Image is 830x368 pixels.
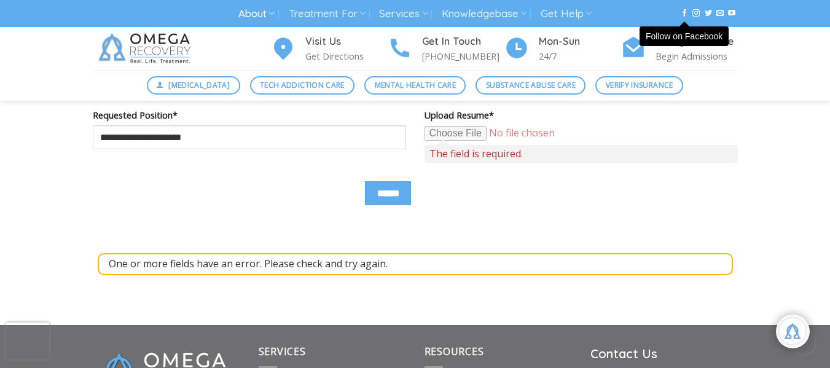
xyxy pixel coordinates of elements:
[375,79,456,91] span: Mental Health Care
[98,253,733,275] div: One or more fields have an error. Please check and try again.
[271,34,388,64] a: Visit Us Get Directions
[486,79,576,91] span: Substance Abuse Care
[705,9,712,18] a: Follow on Twitter
[250,76,355,95] a: Tech Addiction Care
[595,76,683,95] a: Verify Insurance
[476,76,585,95] a: Substance Abuse Care
[93,108,406,122] label: Requested Position*
[379,2,428,25] a: Services
[656,34,738,50] h4: Verify Insurance
[728,9,735,18] a: Follow on YouTube
[259,345,306,358] span: Services
[621,34,738,64] a: Verify Insurance Begin Admissions
[147,76,240,95] a: [MEDICAL_DATA]
[539,49,621,63] p: 24/7
[539,34,621,50] h4: Mon-Sun
[6,323,49,359] iframe: reCAPTCHA
[442,2,527,25] a: Knowledgebase
[425,345,484,358] span: Resources
[692,9,700,18] a: Follow on Instagram
[238,2,275,25] a: About
[606,79,673,91] span: Verify Insurance
[422,49,504,63] p: [PHONE_NUMBER]
[541,2,592,25] a: Get Help
[425,145,738,163] span: The field is required.
[260,79,345,91] span: Tech Addiction Care
[168,79,230,91] span: [MEDICAL_DATA]
[656,49,738,63] p: Begin Admissions
[305,34,388,50] h4: Visit Us
[590,346,657,361] strong: Contact Us
[388,34,504,64] a: Get In Touch [PHONE_NUMBER]
[425,108,738,122] label: Upload Resume*
[716,9,724,18] a: Send us an email
[93,27,200,70] img: Omega Recovery
[681,9,688,18] a: Follow on Facebook
[305,49,388,63] p: Get Directions
[364,76,466,95] a: Mental Health Care
[289,2,366,25] a: Treatment For
[422,34,504,50] h4: Get In Touch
